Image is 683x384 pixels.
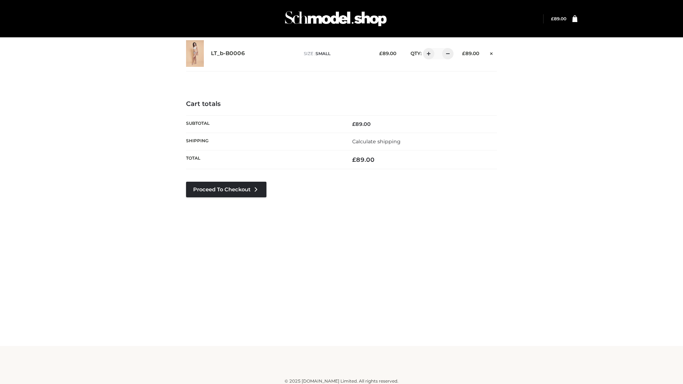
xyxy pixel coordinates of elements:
th: Total [186,150,341,169]
a: Calculate shipping [352,138,401,145]
span: £ [462,50,465,56]
bdi: 89.00 [379,50,396,56]
span: £ [379,50,382,56]
a: Proceed to Checkout [186,182,266,197]
bdi: 89.00 [462,50,479,56]
a: £89.00 [551,16,566,21]
span: SMALL [316,51,330,56]
bdi: 89.00 [352,121,371,127]
th: Shipping [186,133,341,150]
bdi: 89.00 [551,16,566,21]
img: Schmodel Admin 964 [282,5,389,33]
a: Remove this item [486,48,497,57]
p: size : [304,50,368,57]
th: Subtotal [186,115,341,133]
span: £ [352,156,356,163]
span: £ [352,121,355,127]
a: LT_b-B0006 [211,50,245,57]
span: £ [551,16,554,21]
bdi: 89.00 [352,156,375,163]
div: QTY: [403,48,451,59]
h4: Cart totals [186,100,497,108]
